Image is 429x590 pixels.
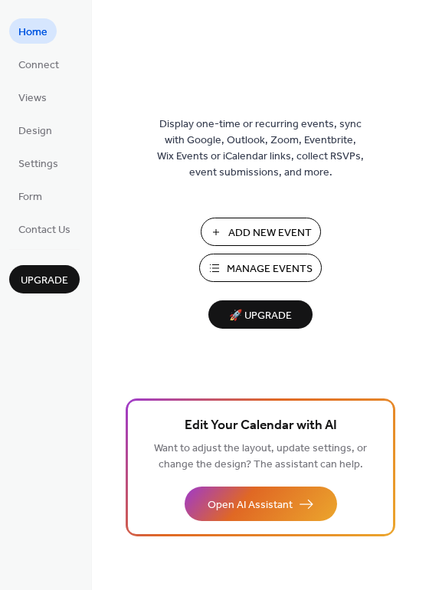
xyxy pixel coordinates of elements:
[18,156,58,172] span: Settings
[18,25,47,41] span: Home
[201,218,321,246] button: Add New Event
[157,116,364,181] span: Display one-time or recurring events, sync with Google, Outlook, Zoom, Eventbrite, Wix Events or ...
[208,300,313,329] button: 🚀 Upgrade
[18,189,42,205] span: Form
[228,225,312,241] span: Add New Event
[9,117,61,143] a: Design
[9,18,57,44] a: Home
[21,273,68,289] span: Upgrade
[9,84,56,110] a: Views
[18,123,52,139] span: Design
[185,415,337,437] span: Edit Your Calendar with AI
[9,51,68,77] a: Connect
[185,487,337,521] button: Open AI Assistant
[9,216,80,241] a: Contact Us
[227,261,313,277] span: Manage Events
[208,497,293,513] span: Open AI Assistant
[9,265,80,293] button: Upgrade
[218,306,303,326] span: 🚀 Upgrade
[154,438,367,475] span: Want to adjust the layout, update settings, or change the design? The assistant can help.
[9,150,67,175] a: Settings
[9,183,51,208] a: Form
[18,90,47,107] span: Views
[18,57,59,74] span: Connect
[18,222,70,238] span: Contact Us
[199,254,322,282] button: Manage Events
